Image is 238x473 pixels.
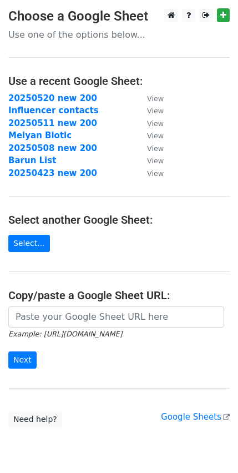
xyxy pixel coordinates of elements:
[8,118,97,128] a: 20250511 new 200
[8,411,62,428] a: Need help?
[147,119,164,128] small: View
[136,93,164,103] a: View
[8,306,224,328] input: Paste your Google Sheet URL here
[147,144,164,153] small: View
[136,118,164,128] a: View
[136,130,164,140] a: View
[8,130,72,140] a: Meiyan Biotic
[8,330,122,338] small: Example: [URL][DOMAIN_NAME]
[136,143,164,153] a: View
[136,105,164,115] a: View
[8,351,37,369] input: Next
[8,29,230,41] p: Use one of the options below...
[136,155,164,165] a: View
[8,143,97,153] a: 20250508 new 200
[147,132,164,140] small: View
[8,93,97,103] a: 20250520 new 200
[136,168,164,178] a: View
[147,157,164,165] small: View
[8,289,230,302] h4: Copy/paste a Google Sheet URL:
[8,213,230,227] h4: Select another Google Sheet:
[147,107,164,115] small: View
[147,94,164,103] small: View
[8,105,99,115] a: Influencer contacts
[161,412,230,422] a: Google Sheets
[147,169,164,178] small: View
[8,168,97,178] a: 20250423 new 200
[8,8,230,24] h3: Choose a Google Sheet
[8,74,230,88] h4: Use a recent Google Sheet:
[8,235,50,252] a: Select...
[8,155,56,165] a: Barun List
